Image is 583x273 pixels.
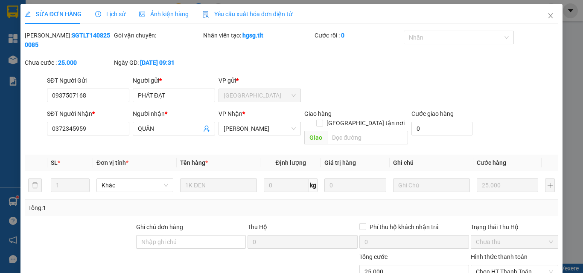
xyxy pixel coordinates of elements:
[471,222,558,232] div: Trạng thái Thu Hộ
[47,76,129,85] div: SĐT Người Gửi
[539,4,563,28] button: Close
[140,59,175,66] b: [DATE] 09:31
[224,122,296,135] span: Cao Tốc
[324,159,356,166] span: Giá trị hàng
[28,178,42,192] button: delete
[25,31,112,49] div: [PERSON_NAME]:
[327,131,408,144] input: Dọc đường
[28,203,226,213] div: Tổng: 1
[393,178,470,192] input: Ghi Chú
[476,236,553,248] span: Chưa thu
[202,11,209,18] img: icon
[139,11,145,17] span: picture
[341,32,344,39] b: 0
[315,31,402,40] div: Cước rồi :
[102,179,168,192] span: Khác
[95,11,101,17] span: clock-circle
[471,253,528,260] label: Hình thức thanh toán
[180,178,257,192] input: VD: Bàn, Ghế
[25,11,31,17] span: edit
[51,159,58,166] span: SL
[202,11,292,17] span: Yêu cầu xuất hóa đơn điện tử
[224,89,296,102] span: Sài Gòn
[359,253,388,260] span: Tổng cước
[96,159,128,166] span: Đơn vị tính
[203,125,210,132] span: user-add
[242,32,263,39] b: hgsg.tlt
[477,178,538,192] input: 0
[545,178,555,192] button: plus
[411,122,472,135] input: Cước giao hàng
[136,235,246,249] input: Ghi chú đơn hàng
[477,159,506,166] span: Cước hàng
[323,118,408,128] span: [GEOGRAPHIC_DATA] tận nơi
[47,109,129,118] div: SĐT Người Nhận
[248,224,267,230] span: Thu Hộ
[219,110,242,117] span: VP Nhận
[133,109,215,118] div: Người nhận
[275,159,306,166] span: Định lượng
[203,31,313,40] div: Nhân viên tạo:
[58,59,77,66] b: 25.000
[114,31,201,40] div: Gói vận chuyển:
[304,131,327,144] span: Giao
[219,76,301,85] div: VP gửi
[25,58,112,67] div: Chưa cước :
[366,222,442,232] span: Phí thu hộ khách nhận trả
[95,11,125,17] span: Lịch sử
[304,110,332,117] span: Giao hàng
[180,159,208,166] span: Tên hàng
[133,76,215,85] div: Người gửi
[309,178,318,192] span: kg
[114,58,201,67] div: Ngày GD:
[390,155,473,171] th: Ghi chú
[25,11,82,17] span: SỬA ĐƠN HÀNG
[136,224,183,230] label: Ghi chú đơn hàng
[547,12,554,19] span: close
[324,178,386,192] input: 0
[411,110,454,117] label: Cước giao hàng
[139,11,189,17] span: Ảnh kiện hàng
